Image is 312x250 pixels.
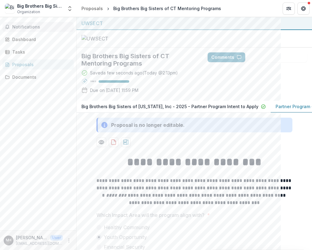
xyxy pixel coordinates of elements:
[12,61,69,68] div: Proposals
[12,25,71,30] span: Notifications
[12,49,69,55] div: Tasks
[2,59,74,70] a: Proposals
[104,233,147,241] span: Youth Opportunity
[12,74,69,80] div: Documents
[90,79,96,84] p: 100 %
[81,20,307,27] div: UWSECT
[16,234,48,241] p: [PERSON_NAME] <[EMAIL_ADDRESS][DOMAIN_NAME]>
[12,36,69,43] div: Dashboard
[79,4,105,13] a: Proposals
[17,3,63,9] div: Big Brothers Big Sisters of [US_STATE], Inc
[16,241,63,246] p: [EMAIL_ADDRESS][DOMAIN_NAME]
[50,235,63,241] p: User
[79,4,224,13] nav: breadcrumb
[111,121,185,129] div: Proposal is no longer editable.
[81,5,103,12] div: Proposals
[66,2,74,15] button: Open entity switcher
[104,224,150,231] span: Healthy Community
[81,35,143,42] img: UWSECT
[81,103,258,110] p: Big Brothers Big Sisters of [US_STATE], Inc - 2025 - Partner Program Intent to Apply
[283,2,295,15] button: Partners
[208,52,245,62] button: Comments
[2,47,74,57] a: Tasks
[109,137,118,147] button: download-proposal
[5,4,15,13] img: Big Brothers Big Sisters of Connecticut, Inc
[81,52,198,67] h2: Big Brothers Big Sisters of CT Mentoring Programs
[90,70,178,76] div: Saved a few seconds ago ( Today @ 2:13pm )
[6,238,12,242] div: Melissa Tritinger <grantsadmin@ctbigs.org>
[248,52,307,62] button: Answer Suggestions
[2,22,74,32] button: Notifications
[96,137,106,147] button: Preview bc57240d-f3cd-478a-8274-e4812abc5665-1.pdf
[2,72,74,82] a: Documents
[96,211,205,219] p: Which Impact Area will the program align with?
[2,34,74,44] a: Dashboard
[297,2,310,15] button: Get Help
[65,237,73,244] button: More
[113,5,221,12] div: Big Brothers Big Sisters of CT Mentoring Programs
[90,87,138,93] p: Due on [DATE] 11:59 PM
[17,9,40,15] span: Organization
[121,137,131,147] button: download-proposal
